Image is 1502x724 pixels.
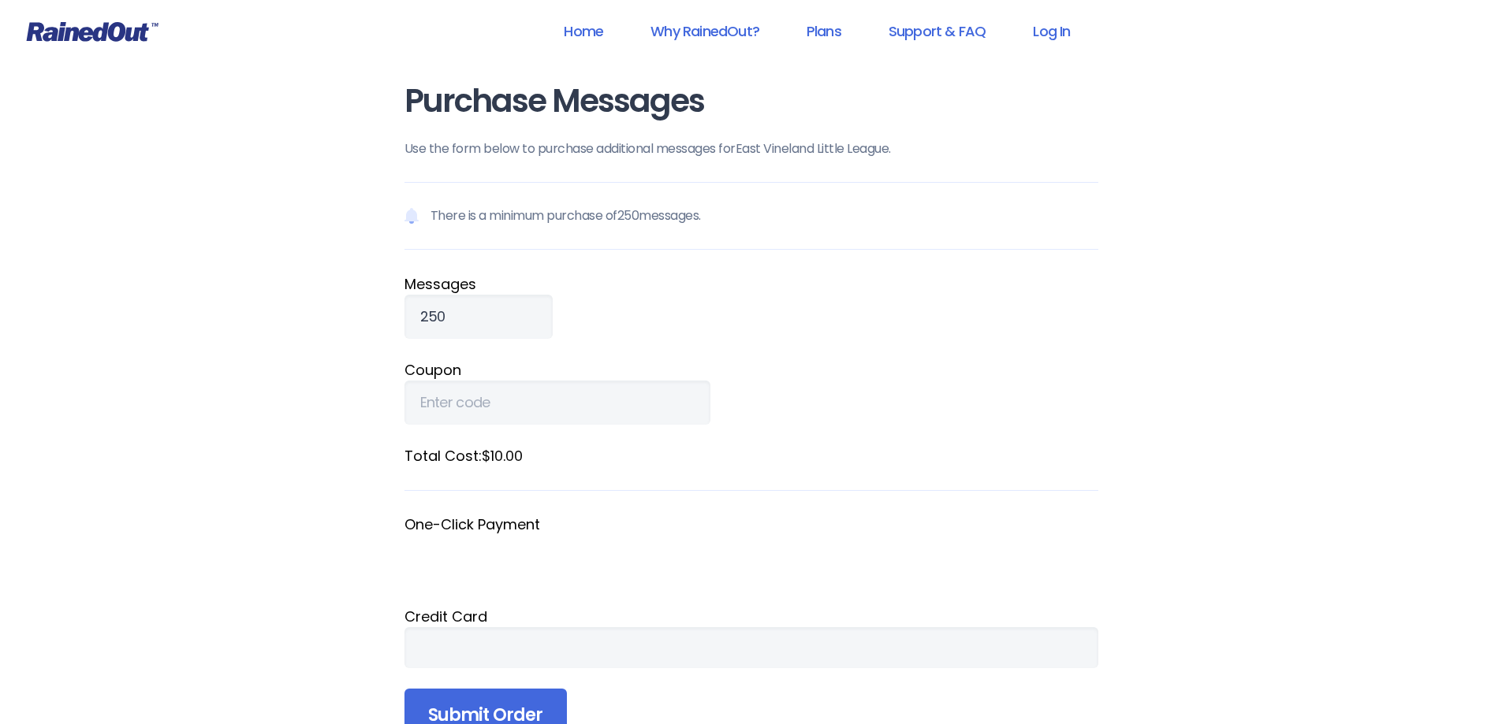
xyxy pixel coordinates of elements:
[404,206,419,225] img: Notification icon
[420,639,1083,656] iframe: Secure card payment input frame
[404,139,1098,158] p: Use the form below to purchase additional messages for East Vineland Little League .
[404,606,1098,627] div: Credit Card
[786,13,862,49] a: Plans
[404,514,1098,585] fieldset: One-Click Payment
[543,13,624,49] a: Home
[404,445,1098,466] label: Total Cost: $10.00
[404,182,1098,250] p: There is a minimum purchase of 250 messages.
[404,359,1098,381] label: Coupon
[404,535,1098,585] iframe: Secure payment button frame
[1012,13,1090,49] a: Log In
[404,273,1098,295] label: Message s
[630,13,780,49] a: Why RainedOut?
[404,84,1098,119] h1: Purchase Messages
[404,381,710,425] input: Enter code
[868,13,1006,49] a: Support & FAQ
[404,295,553,339] input: Qty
